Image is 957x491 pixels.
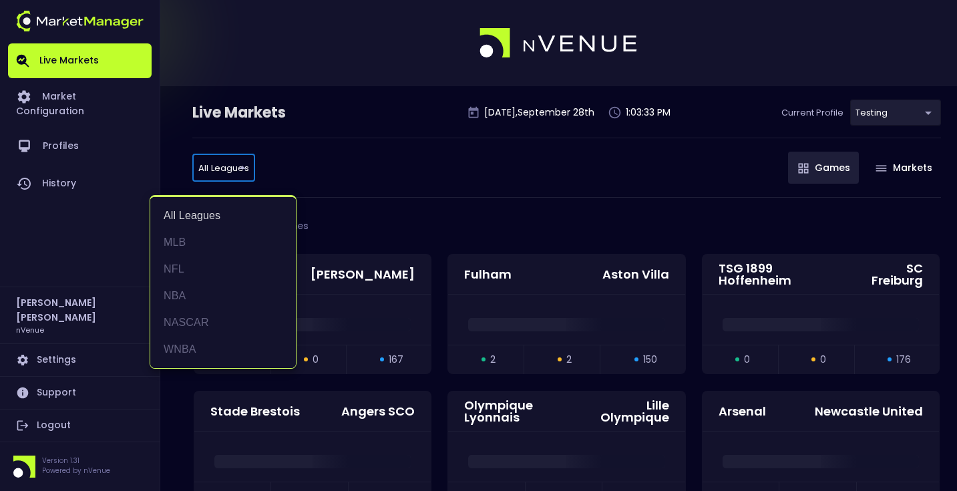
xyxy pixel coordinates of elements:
li: NASCAR [150,309,296,336]
li: WNBA [150,336,296,363]
li: All Leagues [150,202,296,229]
li: NBA [150,283,296,309]
li: MLB [150,229,296,256]
li: NFL [150,256,296,283]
